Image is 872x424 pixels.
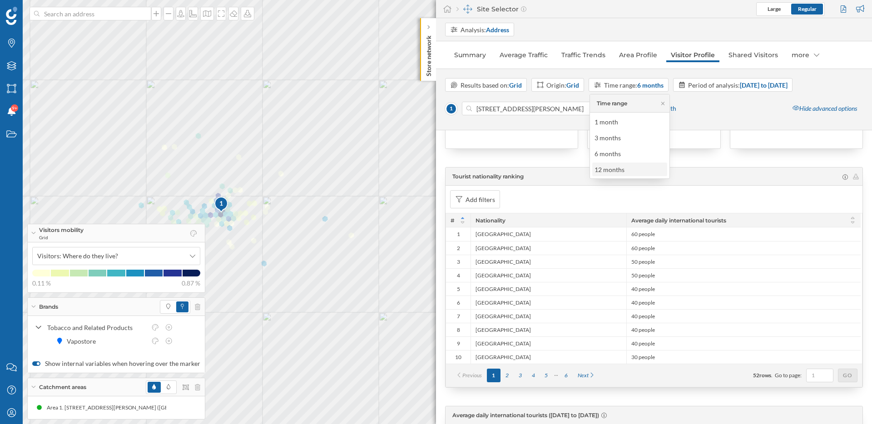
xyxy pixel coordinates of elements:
[724,48,783,62] a: Shared Visitors
[614,48,662,62] a: Area Profile
[424,32,433,76] p: Store network
[604,80,664,90] div: Time range:
[631,299,655,306] span: 40 people
[67,336,100,346] div: Vapostore
[18,6,62,15] span: Assistance
[595,134,621,142] div: 3 months
[753,372,759,379] span: 52
[631,286,655,293] span: 40 people
[6,7,17,25] img: Geoblink Logo
[446,213,471,227] div: #
[471,282,626,296] div: [GEOGRAPHIC_DATA]
[450,48,490,62] a: Summary
[446,241,471,255] div: 2
[471,350,626,364] div: [GEOGRAPHIC_DATA]
[688,80,788,90] div: Period of analysis:
[787,101,862,117] div: Hide advanced options
[446,350,471,364] div: 10
[768,5,781,12] span: Large
[631,217,726,224] span: Average daily international tourists
[445,103,457,115] span: 1
[631,245,655,252] span: 60 people
[595,150,621,158] div: 6 months
[32,279,51,288] span: 0.11 %
[32,359,200,368] label: Show internal variables when hovering over the marker
[446,268,471,282] div: 4
[809,371,831,380] input: 1
[631,272,655,279] span: 50 people
[446,282,471,296] div: 5
[446,227,471,241] div: 1
[39,303,58,311] span: Brands
[471,296,626,309] div: [GEOGRAPHIC_DATA]
[456,5,526,14] div: Site Selector
[595,118,618,126] div: 1 month
[452,412,599,419] span: Average daily international tourists ([DATE] to [DATE])
[597,99,627,108] div: Time range
[798,5,817,12] span: Regular
[446,336,471,350] div: 9
[471,241,626,255] div: [GEOGRAPHIC_DATA]
[471,268,626,282] div: [GEOGRAPHIC_DATA]
[759,372,771,379] span: rows
[471,227,626,241] div: [GEOGRAPHIC_DATA]
[471,213,626,227] div: Nationality
[39,226,84,234] span: Visitors mobility
[546,80,579,90] div: Origin:
[446,255,471,268] div: 3
[446,323,471,336] div: 8
[182,279,200,288] span: 0.87 %
[214,196,229,214] img: pois-map-marker.svg
[509,81,522,89] strong: Grid
[631,326,655,334] span: 40 people
[771,372,773,379] span: .
[666,48,719,62] a: Visitor Profile
[631,354,655,361] span: 30 people
[37,251,118,261] span: Visitors: Where do they live?
[486,26,509,34] strong: Address
[566,81,579,89] strong: Grid
[452,173,524,181] span: Tourist nationality ranking
[446,296,471,309] div: 6
[471,255,626,268] div: [GEOGRAPHIC_DATA]
[39,383,86,391] span: Catchment areas
[631,258,655,266] span: 50 people
[775,371,802,380] span: Go to page:
[471,323,626,336] div: [GEOGRAPHIC_DATA]
[466,195,495,204] div: Add filters
[461,80,522,90] div: Results based on:
[595,166,624,173] div: 12 months
[557,48,610,62] a: Traffic Trends
[39,234,84,241] span: Grid
[740,81,788,89] strong: [DATE] to [DATE]
[12,104,17,113] span: 9+
[446,309,471,323] div: 7
[637,81,664,89] strong: 6 months
[787,48,824,62] div: more
[631,340,655,347] span: 40 people
[463,5,472,14] img: dashboards-manager.svg
[214,199,229,208] div: 1
[495,48,552,62] a: Average Traffic
[47,403,220,412] div: Area 1. [STREET_ADDRESS][PERSON_NAME] ([GEOGRAPHIC_DATA])
[471,336,626,350] div: [GEOGRAPHIC_DATA]
[461,25,509,35] div: Analysis:
[471,309,626,323] div: [GEOGRAPHIC_DATA]
[631,313,655,320] span: 40 people
[214,196,228,212] div: 1
[47,323,146,332] div: Tobacco and Related Products
[631,231,655,238] span: 60 people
